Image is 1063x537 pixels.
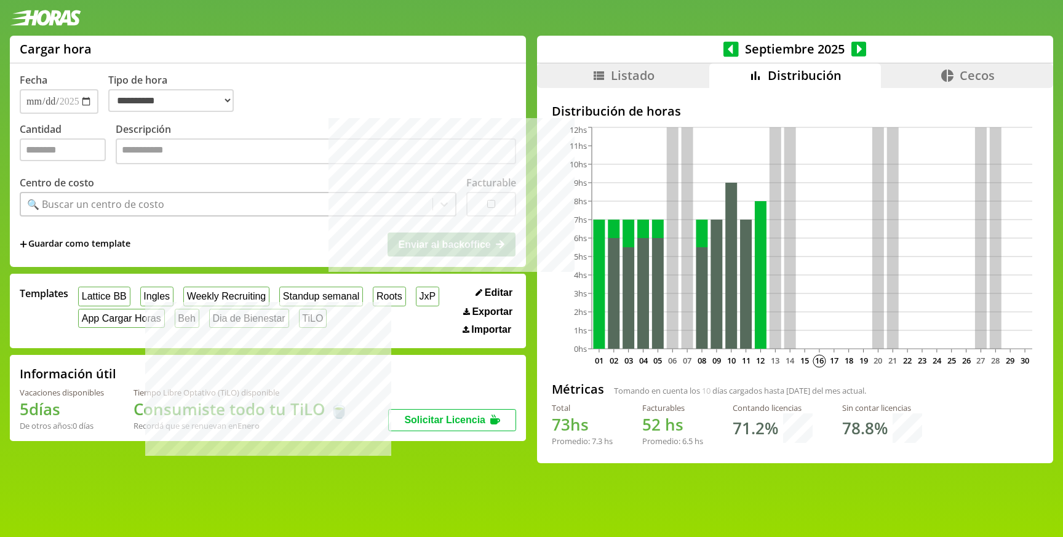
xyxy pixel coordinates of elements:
[574,214,587,225] tspan: 7hs
[20,176,94,189] label: Centro de costo
[574,325,587,336] tspan: 1hs
[733,402,813,413] div: Contando licencias
[624,355,632,366] text: 03
[175,309,199,328] button: Beh
[133,420,349,431] div: Recordá que se renuevan en
[485,287,512,298] span: Editar
[20,138,106,161] input: Cantidad
[668,355,677,366] text: 06
[1006,355,1014,366] text: 29
[471,324,511,335] span: Importar
[78,287,130,306] button: Lattice BB
[611,67,655,84] span: Listado
[20,73,47,87] label: Fecha
[574,233,587,244] tspan: 6hs
[472,306,512,317] span: Exportar
[844,355,853,366] text: 18
[786,355,795,366] text: 14
[741,355,750,366] text: 11
[918,355,926,366] text: 23
[140,287,173,306] button: Ingles
[209,309,289,328] button: Dia de Bienestar
[20,287,68,300] span: Templates
[888,355,897,366] text: 21
[739,41,851,57] span: Septiembre 2025
[552,381,604,397] h2: Métricas
[842,402,922,413] div: Sin contar licencias
[20,365,116,382] h2: Información útil
[727,355,736,366] text: 10
[800,355,809,366] text: 15
[472,287,516,299] button: Editar
[20,41,92,57] h1: Cargar hora
[20,387,104,398] div: Vacaciones disponibles
[20,398,104,420] h1: 5 días
[933,355,942,366] text: 24
[570,159,587,170] tspan: 10hs
[976,355,985,366] text: 27
[574,306,587,317] tspan: 2hs
[552,413,570,436] span: 73
[552,103,1038,119] h2: Distribución de horas
[771,355,779,366] text: 13
[947,355,956,366] text: 25
[642,413,703,436] h1: hs
[552,436,613,447] div: Promedio: hs
[237,420,260,431] b: Enero
[815,355,824,366] text: 16
[279,287,363,306] button: Standup semanal
[552,402,613,413] div: Total
[116,138,516,164] textarea: Descripción
[116,122,516,167] label: Descripción
[859,355,867,366] text: 19
[552,413,613,436] h1: hs
[183,287,269,306] button: Weekly Recruiting
[642,413,661,436] span: 52
[299,309,327,328] button: TiLO
[133,398,349,420] h1: Consumiste todo tu TiLO 🍵
[20,237,130,251] span: +Guardar como template
[702,385,711,396] span: 10
[683,355,691,366] text: 07
[768,67,842,84] span: Distribución
[133,387,349,398] div: Tiempo Libre Optativo (TiLO) disponible
[78,309,165,328] button: App Cargar Horas
[108,73,244,114] label: Tipo de hora
[592,436,602,447] span: 7.3
[698,355,706,366] text: 08
[466,176,516,189] label: Facturable
[842,417,888,439] h1: 78.8 %
[373,287,405,306] button: Roots
[20,420,104,431] div: De otros años: 0 días
[653,355,662,366] text: 05
[574,196,587,207] tspan: 8hs
[642,402,703,413] div: Facturables
[874,355,882,366] text: 20
[595,355,603,366] text: 01
[642,436,703,447] div: Promedio: hs
[388,409,516,431] button: Solicitar Licencia
[830,355,838,366] text: 17
[108,89,234,112] select: Tipo de hora
[10,10,81,26] img: logotipo
[574,251,587,262] tspan: 5hs
[574,269,587,280] tspan: 4hs
[712,355,721,366] text: 09
[404,415,485,425] span: Solicitar Licencia
[460,306,516,318] button: Exportar
[756,355,765,366] text: 12
[614,385,866,396] span: Tomando en cuenta los días cargados hasta [DATE] del mes actual.
[961,355,970,366] text: 26
[574,177,587,188] tspan: 9hs
[610,355,618,366] text: 02
[960,67,995,84] span: Cecos
[570,124,587,135] tspan: 12hs
[20,122,116,167] label: Cantidad
[574,288,587,299] tspan: 3hs
[574,343,587,354] tspan: 0hs
[639,355,648,366] text: 04
[27,197,164,211] div: 🔍 Buscar un centro de costo
[733,417,778,439] h1: 71.2 %
[991,355,1000,366] text: 28
[682,436,693,447] span: 6.5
